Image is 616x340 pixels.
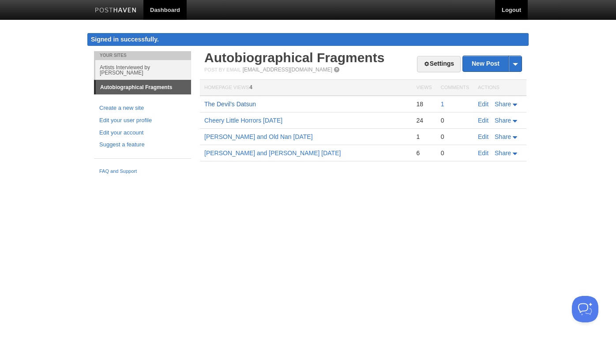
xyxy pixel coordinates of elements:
th: Homepage Views [200,80,412,96]
span: Share [495,133,511,140]
a: Artists Interviewed by [PERSON_NAME] [95,60,191,80]
a: The Devil's Datsun [204,101,256,108]
a: Edit [478,101,488,108]
a: Autobiographical Fragments [96,80,191,94]
a: Create a new site [99,104,186,113]
a: 1 [441,101,444,108]
a: FAQ and Support [99,168,186,176]
div: 0 [441,149,469,157]
a: [EMAIL_ADDRESS][DOMAIN_NAME] [243,67,332,73]
span: Share [495,101,511,108]
a: Settings [417,56,461,72]
a: Suggest a feature [99,140,186,149]
th: Views [412,80,436,96]
div: 24 [416,116,432,124]
div: 18 [416,100,432,108]
div: 6 [416,149,432,157]
a: [PERSON_NAME] and Old Nan [DATE] [204,133,313,140]
th: Comments [436,80,473,96]
a: Edit [478,117,488,124]
a: Cheery Little Horrors [DATE] [204,117,282,124]
a: Edit [478,149,488,157]
span: Post by Email [204,67,241,72]
a: Autobiographical Fragments [204,50,384,65]
iframe: Help Scout Beacon - Open [572,296,598,322]
th: Actions [473,80,526,96]
span: Share [495,149,511,157]
a: Edit your account [99,128,186,138]
div: 0 [441,133,469,141]
img: Posthaven-bar [95,7,137,14]
a: Edit [478,133,488,140]
span: Share [495,117,511,124]
div: Signed in successfully. [87,33,529,46]
div: 0 [441,116,469,124]
a: [PERSON_NAME] and [PERSON_NAME] [DATE] [204,149,341,157]
li: Your Sites [94,51,191,60]
span: 4 [249,84,252,90]
div: 1 [416,133,432,141]
a: New Post [463,56,522,71]
a: Edit your user profile [99,116,186,125]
